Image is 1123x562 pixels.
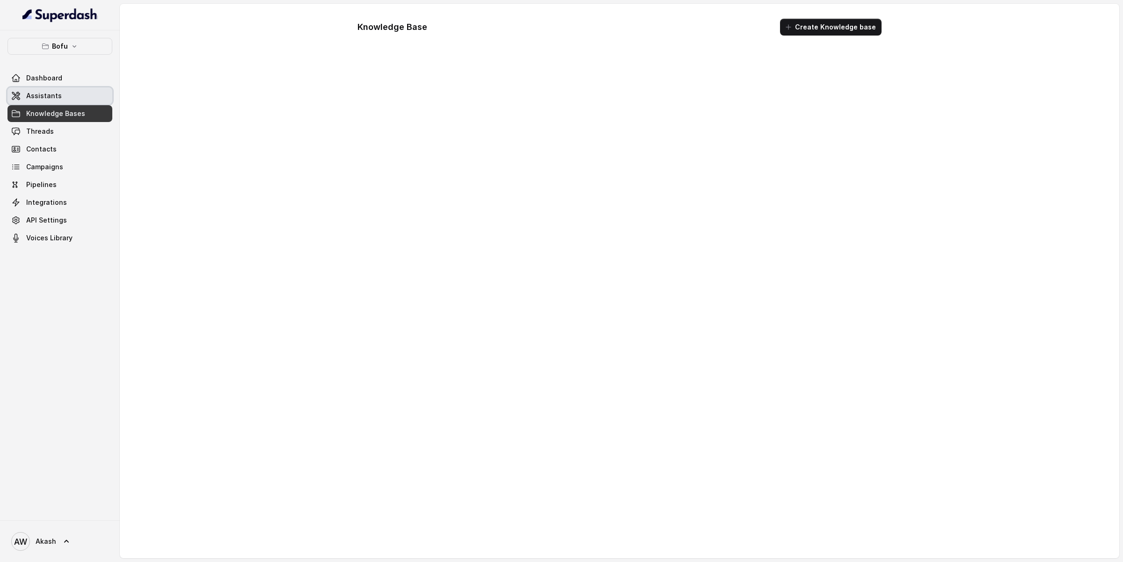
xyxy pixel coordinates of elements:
[7,176,112,193] a: Pipelines
[7,159,112,175] a: Campaigns
[52,41,68,52] p: Bofu
[7,123,112,140] a: Threads
[7,70,112,86] a: Dashboard
[26,109,85,118] span: Knowledge Bases
[7,87,112,104] a: Assistants
[780,19,882,36] button: Create Knowledge base
[26,216,67,225] span: API Settings
[7,194,112,211] a: Integrations
[7,38,112,55] button: Bofu
[7,212,112,229] a: API Settings
[14,537,27,547] text: AW
[26,162,63,172] span: Campaigns
[26,127,54,136] span: Threads
[7,230,112,246] a: Voices Library
[26,144,57,154] span: Contacts
[22,7,98,22] img: light.svg
[357,20,427,35] h1: Knowledge Base
[7,141,112,158] a: Contacts
[26,180,57,189] span: Pipelines
[26,233,73,243] span: Voices Library
[7,105,112,122] a: Knowledge Bases
[26,91,62,101] span: Assistants
[36,537,56,546] span: Akash
[26,198,67,207] span: Integrations
[7,528,112,555] a: Akash
[26,73,62,83] span: Dashboard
